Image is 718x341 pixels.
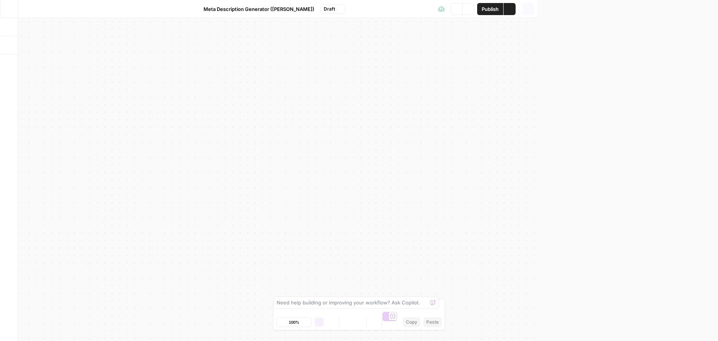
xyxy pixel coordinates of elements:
button: Meta Description Generator ([PERSON_NAME]) [192,3,319,15]
span: Paste [426,319,439,326]
button: Publish [477,3,503,15]
button: Draft [320,4,345,14]
button: Copy [403,317,420,327]
span: Meta Description Generator ([PERSON_NAME]) [204,5,314,13]
span: 100% [289,319,299,325]
span: Draft [324,6,335,12]
span: Copy [406,319,417,326]
span: Publish [482,5,499,13]
button: Paste [423,317,442,327]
